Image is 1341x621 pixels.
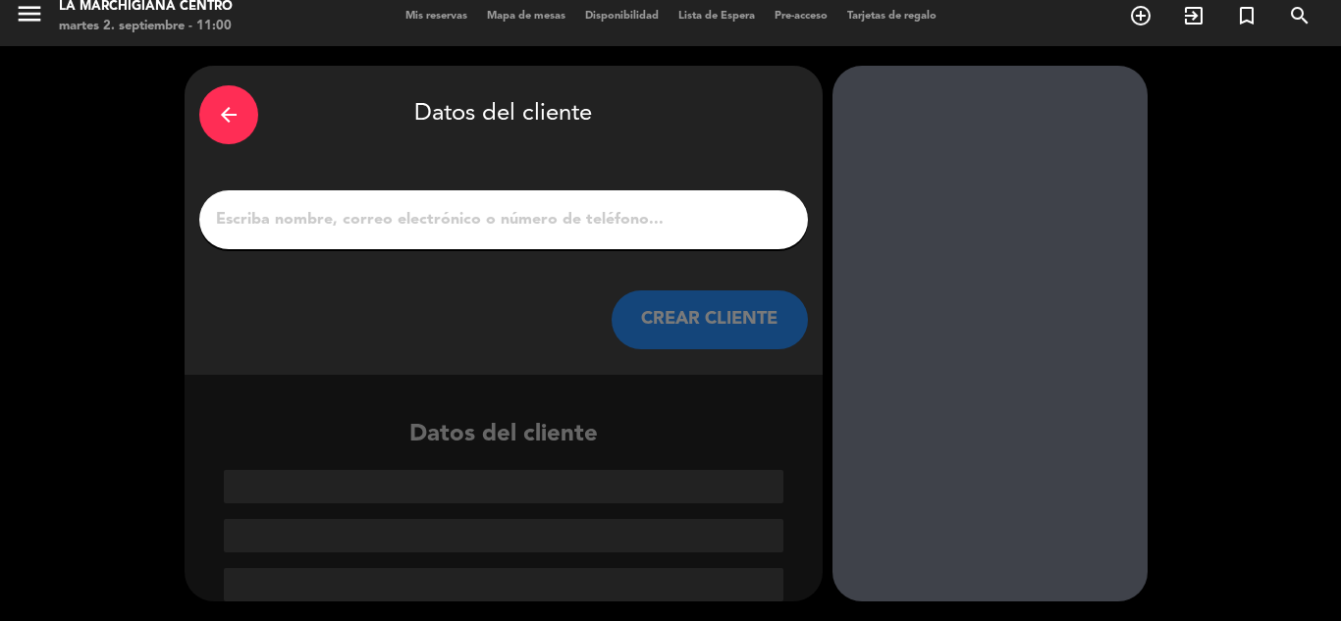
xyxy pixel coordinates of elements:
i: turned_in_not [1235,4,1259,27]
i: add_circle_outline [1129,4,1153,27]
span: Mapa de mesas [477,11,575,22]
span: Lista de Espera [669,11,765,22]
i: arrow_back [217,103,241,127]
i: search [1288,4,1312,27]
span: Disponibilidad [575,11,669,22]
span: Tarjetas de regalo [837,11,946,22]
input: Escriba nombre, correo electrónico o número de teléfono... [214,206,793,233]
div: martes 2. septiembre - 11:00 [59,17,233,36]
i: exit_to_app [1182,4,1206,27]
div: Datos del cliente [185,416,823,601]
div: Datos del cliente [199,80,808,149]
span: Pre-acceso [765,11,837,22]
span: Mis reservas [396,11,477,22]
button: CREAR CLIENTE [612,290,808,349]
